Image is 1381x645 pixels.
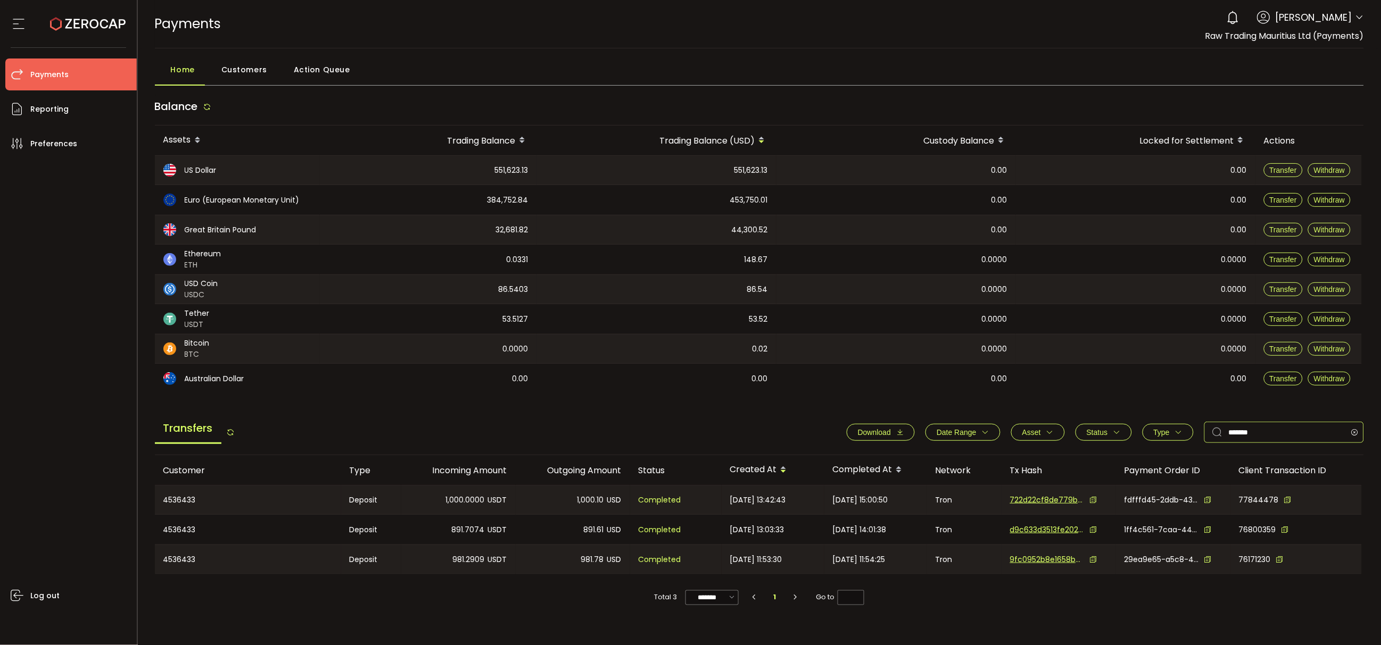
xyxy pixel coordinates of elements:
button: Withdraw [1308,253,1351,266]
span: 53.5127 [503,313,528,325]
button: Transfer [1264,253,1303,266]
span: 551,623.13 [495,164,528,177]
span: Withdraw [1314,255,1345,264]
span: 0.00 [512,373,528,385]
span: Reporting [30,102,69,117]
span: Withdraw [1314,345,1345,353]
li: 1 [765,590,784,605]
div: Incoming Amount [401,464,516,476]
span: US Dollar [185,165,217,176]
div: Trading Balance [320,131,537,149]
span: Withdraw [1314,315,1345,323]
span: 0.00 [991,224,1007,236]
img: usdt_portfolio.svg [163,313,176,325]
div: 4536433 [155,515,341,545]
span: BTC [185,349,210,360]
span: d9c633d3513fe202bfc4311946ae92bba08f43e2c0049915cc2ae9acf650b0c0 [1010,524,1085,535]
span: 86.54 [747,283,768,296]
span: Transfer [1270,315,1297,323]
span: Australian Dollar [185,373,244,384]
div: Deposit [341,485,401,514]
span: Asset [1022,428,1041,437]
span: 1,000.10 [577,494,604,506]
img: btc_portfolio.svg [163,342,176,355]
span: Transfer [1270,345,1297,353]
span: ETH [185,259,221,271]
span: USDT [185,319,210,330]
span: [DATE] 11:53:30 [730,554,782,566]
span: Go to [816,590,864,605]
span: 0.0000 [982,313,1007,325]
span: 0.0331 [507,254,528,266]
span: 0.00 [991,373,1007,385]
div: Status [630,464,722,476]
span: Transfer [1270,166,1297,174]
div: Type [341,464,401,476]
span: USDT [488,554,507,566]
button: Transfer [1264,223,1303,237]
span: [DATE] 13:03:33 [730,524,784,536]
span: Withdraw [1314,374,1345,383]
span: 981.2909 [453,554,485,566]
span: 0.00 [752,373,768,385]
span: 86.5403 [499,283,528,296]
span: USD Coin [185,278,218,289]
span: USDT [488,494,507,506]
span: fdfffd45-2ddb-438d-999a-7ac29011a1a0 [1124,495,1199,506]
span: 32,681.82 [496,224,528,236]
span: Total 3 [655,590,677,605]
span: 891.7074 [452,524,485,536]
span: Transfer [1270,196,1297,204]
span: Balance [155,99,198,114]
span: 722d22cf8de779bd9068ca0d81d528210856c0b640af78571d1c28ce8c08f31a [1010,495,1085,506]
span: [DATE] 15:00:50 [833,494,888,506]
span: 1ff4c561-7caa-4427-86c8-a6c00cda1300 [1124,524,1199,535]
div: Trading Balance (USD) [537,131,776,149]
span: 0.0000 [1221,313,1247,325]
button: Asset [1011,424,1065,441]
span: Transfers [155,414,221,444]
span: 0.00 [991,194,1007,206]
span: 9fc0952b8e1658b03b9f97f6e608f04d01c261b09b5cbdf4f583e14713b84627 [1010,554,1085,565]
span: Home [171,59,195,80]
div: Custody Balance [776,131,1016,149]
div: Created At [722,461,824,479]
span: 891.61 [584,524,604,536]
button: Transfer [1264,163,1303,177]
img: aud_portfolio.svg [163,372,176,385]
div: Tron [927,515,1002,545]
iframe: Chat Widget [1328,594,1381,645]
span: USD [607,494,622,506]
span: 77844478 [1239,495,1279,506]
div: Deposit [341,545,401,574]
span: 29ea9e65-a5c8-47cd-a500-3ed26e905be2 [1124,554,1199,565]
span: Preferences [30,136,77,152]
span: Bitcoin [185,338,210,349]
img: gbp_portfolio.svg [163,223,176,236]
button: Withdraw [1308,193,1351,207]
span: [DATE] 14:01:38 [833,524,887,536]
span: Withdraw [1314,166,1345,174]
button: Date Range [925,424,1000,441]
span: 0.0000 [1221,254,1247,266]
button: Withdraw [1308,223,1351,237]
span: 551,623.13 [734,164,768,177]
span: 1,000.0000 [446,494,485,506]
button: Type [1143,424,1194,441]
span: Completed [639,494,681,506]
div: Locked for Settlement [1016,131,1255,149]
span: Transfer [1270,374,1297,383]
span: 0.0000 [1221,343,1247,355]
span: Raw Trading Mauritius Ltd (Payments) [1205,30,1364,42]
img: usdc_portfolio.svg [163,283,176,296]
span: Download [858,428,891,437]
span: Withdraw [1314,285,1345,294]
span: USD [607,524,622,536]
span: 0.0000 [982,343,1007,355]
img: eur_portfolio.svg [163,194,176,206]
div: Tron [927,485,1002,514]
span: Completed [639,524,681,536]
span: Action Queue [294,59,350,80]
span: 0.0000 [503,343,528,355]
